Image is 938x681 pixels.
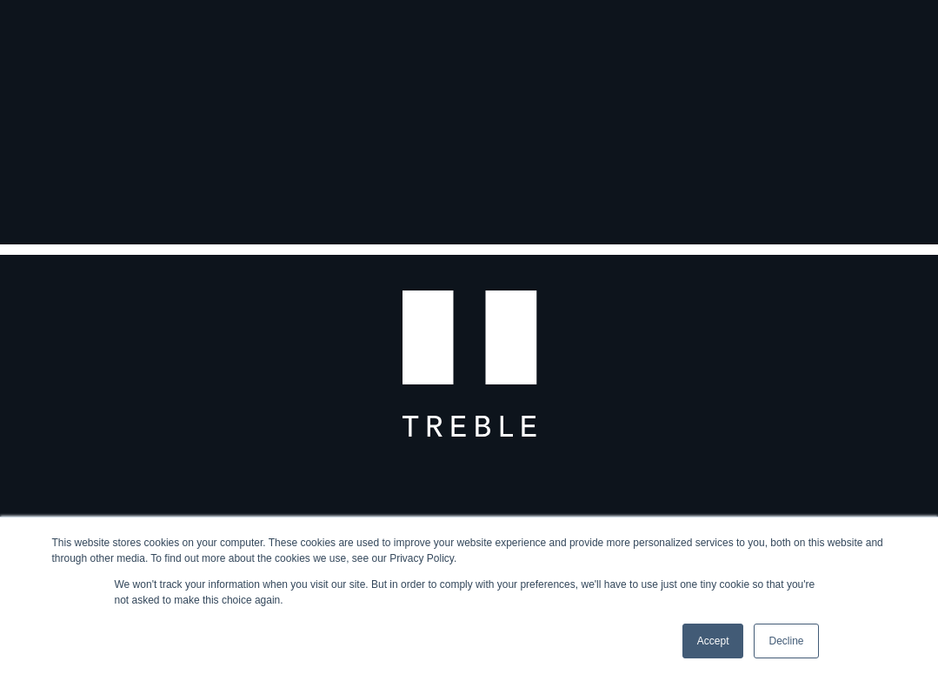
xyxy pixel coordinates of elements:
p: We won't track your information when you visit our site. But in order to comply with your prefere... [115,577,824,608]
div: This website stores cookies on your computer. These cookies are used to improve your website expe... [52,535,887,566]
a: Accept [682,624,744,658]
a: Decline [754,624,818,658]
img: T [402,244,536,437]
